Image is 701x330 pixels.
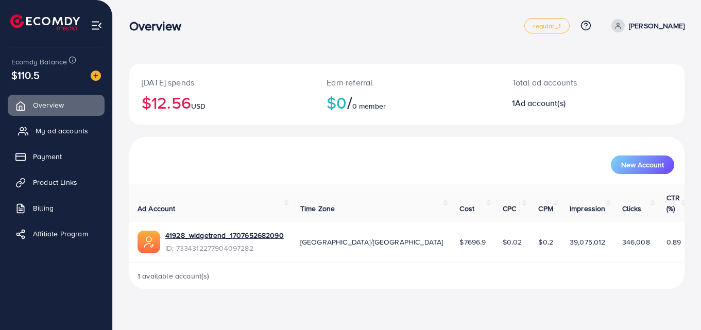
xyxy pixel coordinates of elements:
span: Ad Account [138,203,176,214]
span: $110.5 [11,67,40,82]
span: Impression [570,203,606,214]
h2: $12.56 [142,93,302,112]
p: [PERSON_NAME] [629,20,685,32]
span: USD [191,101,206,111]
p: [DATE] spends [142,76,302,89]
span: Time Zone [300,203,335,214]
h2: 1 [512,98,626,108]
img: image [91,71,101,81]
span: $0.2 [538,237,553,247]
a: Billing [8,198,105,218]
span: Ad account(s) [515,97,566,109]
span: Payment [33,151,62,162]
span: $0.02 [503,237,522,247]
img: menu [91,20,102,31]
p: Total ad accounts [512,76,626,89]
span: $7696.9 [459,237,486,247]
span: CPM [538,203,553,214]
a: 41928_widgetrend_1707652682090 [165,230,284,240]
h3: Overview [129,19,190,33]
span: 0 member [352,101,386,111]
span: [GEOGRAPHIC_DATA]/[GEOGRAPHIC_DATA] [300,237,443,247]
a: Overview [8,95,105,115]
span: New Account [621,161,664,168]
a: [PERSON_NAME] [607,19,685,32]
span: Affiliate Program [33,229,88,239]
iframe: Chat [657,284,693,322]
span: CPC [503,203,516,214]
span: Overview [33,100,64,110]
span: regular_1 [533,23,560,29]
p: Earn referral [327,76,487,89]
img: logo [10,14,80,30]
span: 346,008 [622,237,650,247]
span: Billing [33,203,54,213]
span: / [347,91,352,114]
span: 0.89 [666,237,681,247]
h2: $0 [327,93,487,112]
span: Product Links [33,177,77,187]
span: Ecomdy Balance [11,57,67,67]
button: New Account [611,155,674,174]
span: ID: 7334312277904097282 [165,243,284,253]
a: regular_1 [524,18,569,33]
span: Cost [459,203,474,214]
img: ic-ads-acc.e4c84228.svg [138,231,160,253]
a: Affiliate Program [8,223,105,244]
a: Payment [8,146,105,167]
span: Clicks [622,203,642,214]
a: Product Links [8,172,105,193]
span: My ad accounts [36,126,88,136]
span: CTR (%) [666,193,680,213]
span: 39,075,012 [570,237,606,247]
span: 1 available account(s) [138,271,210,281]
a: My ad accounts [8,120,105,141]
